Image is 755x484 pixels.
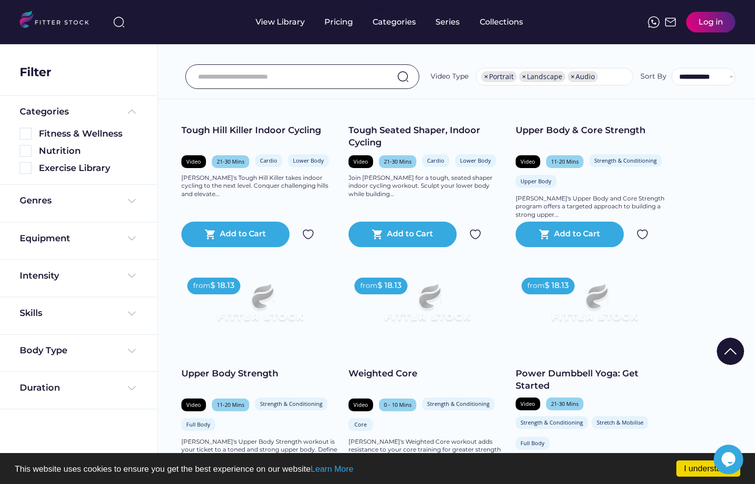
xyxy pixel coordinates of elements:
[126,308,138,319] img: Frame%20%284%29.svg
[39,162,138,174] div: Exercise Library
[15,465,740,473] p: This website uses cookies to ensure you get the best experience on our website
[373,5,385,15] div: fvck
[373,17,416,28] div: Categories
[204,228,216,240] button: shopping_cart
[126,270,138,282] img: Frame%20%284%29.svg
[181,174,339,199] div: [PERSON_NAME]'s Tough Hill Killer takes indoor cycling to the next level. Conquer challenging hil...
[364,272,490,342] img: Frame%2079%20%281%29.svg
[551,400,579,407] div: 21-30 Mins
[260,400,322,407] div: Strength & Conditioning
[217,401,244,408] div: 11-20 Mins
[372,228,383,240] button: shopping_cart
[481,71,517,82] li: Portrait
[348,124,506,149] div: Tough Seated Shaper, Indoor Cycling
[20,344,67,357] div: Body Type
[186,421,210,428] div: Full Body
[348,438,506,462] div: [PERSON_NAME]'s Weighted Core workout adds resistance to your core training for greater strength ...
[640,72,667,82] div: Sort By
[516,195,673,219] div: [PERSON_NAME]'s Upper Body and Core Strength program offers a targeted approach to building a str...
[539,228,551,240] button: shopping_cart
[353,158,368,165] div: Video
[568,71,598,82] li: Audio
[522,73,526,80] span: ×
[545,280,569,291] div: $ 18.13
[39,128,138,140] div: Fitness & Wellness
[360,281,377,291] div: from
[20,195,52,207] div: Genres
[302,228,314,240] img: Group%201000002324.svg
[521,419,583,426] div: Strength & Conditioning
[181,438,339,462] div: [PERSON_NAME]'s Upper Body Strength workout is your ticket to a toned and strong upper body. Defi...
[594,157,657,164] div: Strength & Conditioning
[527,281,545,291] div: from
[181,124,339,137] div: Tough Hill Killer Indoor Cycling
[384,158,411,165] div: 21-30 Mins
[377,280,402,291] div: $ 18.13
[516,368,673,392] div: Power Dumbbell Yoga: Get Started
[126,195,138,207] img: Frame%20%284%29.svg
[20,64,51,81] div: Filter
[648,16,660,28] img: meteor-icons_whatsapp%20%281%29.svg
[20,128,31,140] img: Rectangle%205126.svg
[193,281,210,291] div: from
[126,345,138,357] img: Frame%20%284%29.svg
[126,382,138,394] img: Frame%20%284%29.svg
[436,17,460,28] div: Series
[521,158,535,165] div: Video
[186,401,201,408] div: Video
[126,106,138,117] img: Frame%20%285%29.svg
[397,71,409,83] img: search-normal.svg
[554,228,600,240] div: Add to Cart
[293,157,324,164] div: Lower Body
[348,368,506,380] div: Weighted Core
[20,162,31,174] img: Rectangle%205126.svg
[521,400,535,407] div: Video
[460,157,491,164] div: Lower Body
[717,338,744,365] img: Group%201000002322%20%281%29.svg
[20,145,31,157] img: Rectangle%205126.svg
[531,272,657,342] img: Frame%2079%20%281%29.svg
[519,71,565,82] li: Landscape
[597,419,643,426] div: Stretch & Mobilise
[39,145,138,157] div: Nutrition
[469,228,481,240] img: Group%201000002324.svg
[480,17,523,28] div: Collections
[197,272,323,342] img: Frame%2079%20%281%29.svg
[571,73,575,80] span: ×
[676,460,740,477] a: I understand!
[20,307,44,319] div: Skills
[427,157,444,164] div: Cardio
[20,11,97,31] img: LOGO.svg
[220,228,266,240] div: Add to Cart
[20,382,60,394] div: Duration
[324,17,353,28] div: Pricing
[516,124,673,137] div: Upper Body & Core Strength
[181,368,339,380] div: Upper Body Strength
[698,17,723,28] div: Log in
[20,106,69,118] div: Categories
[186,158,201,165] div: Video
[521,177,552,185] div: Upper Body
[387,228,433,240] div: Add to Cart
[348,174,506,199] div: Join [PERSON_NAME] for a tough, seated shaper indoor cycling workout. Sculpt your lower body whil...
[113,16,125,28] img: search-normal%203.svg
[714,445,745,474] iframe: chat widget
[217,158,244,165] div: 21-30 Mins
[260,157,277,164] div: Cardio
[126,232,138,244] img: Frame%20%284%29.svg
[20,270,59,282] div: Intensity
[521,439,545,447] div: Full Body
[311,464,353,474] a: Learn More
[665,16,676,28] img: Frame%2051.svg
[256,17,305,28] div: View Library
[20,232,70,245] div: Equipment
[210,280,234,291] div: $ 18.13
[484,73,488,80] span: ×
[551,158,579,165] div: 11-20 Mins
[431,72,468,82] div: Video Type
[427,400,490,407] div: Strength & Conditioning
[637,228,648,240] img: Group%201000002324.svg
